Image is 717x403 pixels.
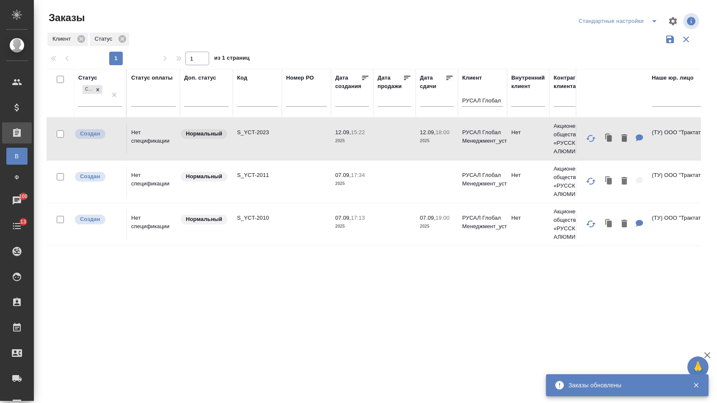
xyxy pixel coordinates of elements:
[15,218,31,226] span: 13
[186,172,222,181] p: Нормальный
[186,215,222,224] p: Нормальный
[687,381,705,389] button: Закрыть
[678,31,694,47] button: Сбросить фильтры
[462,128,503,145] p: РУСАЛ Глобал Менеджмент_уст
[237,128,278,137] p: S_YCT-2023
[462,214,503,231] p: РУСАЛ Глобал Менеджмент_уст
[78,74,97,82] div: Статус
[127,210,180,239] td: Нет спецификации
[554,207,594,241] p: Акционерное общество «РУССКИЙ АЛЮМИНИ...
[617,130,632,147] button: Удалить
[2,190,32,211] a: 100
[335,137,369,145] p: 2025
[420,137,454,145] p: 2025
[511,171,545,179] p: Нет
[351,129,365,135] p: 15:22
[2,215,32,237] a: 13
[80,130,100,138] p: Создан
[662,31,678,47] button: Сохранить фильтры
[652,74,694,82] div: Наше юр. лицо
[617,173,632,190] button: Удалить
[581,214,601,234] button: Обновить
[52,35,74,43] p: Клиент
[6,169,28,186] a: Ф
[335,215,351,221] p: 07.09,
[617,215,632,233] button: Удалить
[237,171,278,179] p: S_YCT-2011
[511,74,545,91] div: Внутренний клиент
[74,128,122,140] div: Выставляется автоматически при создании заказа
[351,215,365,221] p: 17:13
[335,129,351,135] p: 12.09,
[127,167,180,196] td: Нет спецификации
[14,192,33,201] span: 100
[511,128,545,137] p: Нет
[378,74,403,91] div: Дата продажи
[691,358,705,376] span: 🙏
[47,33,88,46] div: Клиент
[186,130,222,138] p: Нормальный
[335,222,369,231] p: 2025
[351,172,365,178] p: 17:34
[554,165,594,199] p: Акционерное общество «РУССКИЙ АЛЮМИНИ...
[335,172,351,178] p: 07.09,
[11,173,23,182] span: Ф
[683,13,701,29] span: Посмотреть информацию
[420,222,454,231] p: 2025
[237,74,247,82] div: Код
[131,74,173,82] div: Статус оплаты
[462,74,482,82] div: Клиент
[184,74,216,82] div: Доп. статус
[11,152,23,160] span: В
[462,171,503,188] p: РУСАЛ Глобал Менеджмент_уст
[576,14,663,28] div: split button
[127,124,180,154] td: Нет спецификации
[6,148,28,165] a: В
[420,74,445,91] div: Дата сдачи
[511,214,545,222] p: Нет
[420,129,436,135] p: 12.09,
[581,128,601,149] button: Обновить
[581,171,601,191] button: Обновить
[601,173,617,190] button: Клонировать
[214,53,250,65] span: из 1 страниц
[687,356,709,378] button: 🙏
[601,215,617,233] button: Клонировать
[601,130,617,147] button: Клонировать
[83,85,93,94] div: Создан
[663,11,683,31] span: Настроить таблицу
[74,171,122,182] div: Выставляется автоматически при создании заказа
[286,74,314,82] div: Номер PO
[436,129,450,135] p: 18:00
[90,33,130,46] div: Статус
[95,35,116,43] p: Статус
[568,381,680,389] div: Заказы обновлены
[237,214,278,222] p: S_YCT-2010
[80,215,100,224] p: Создан
[335,179,369,188] p: 2025
[74,214,122,225] div: Выставляется автоматически при создании заказа
[180,214,229,225] div: Статус по умолчанию для стандартных заказов
[554,122,594,156] p: Акционерное общество «РУССКИЙ АЛЮМИНИ...
[335,74,361,91] div: Дата создания
[47,11,85,25] span: Заказы
[436,215,450,221] p: 19:00
[80,172,100,181] p: Создан
[420,215,436,221] p: 07.09,
[554,74,594,91] div: Контрагент клиента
